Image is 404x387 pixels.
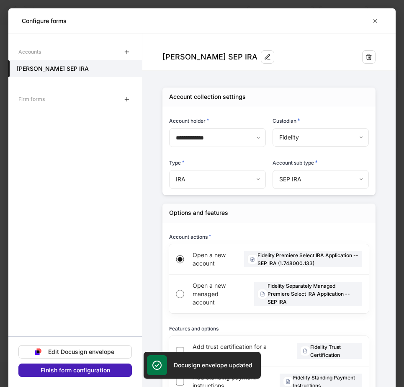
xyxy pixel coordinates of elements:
[169,232,211,241] h6: Account actions
[8,60,142,77] a: [PERSON_NAME] SEP IRA
[41,367,110,373] div: Finish form configuration
[18,364,132,377] button: Finish form configuration
[193,343,283,359] span: Add trust certification for a related trust
[18,345,132,359] button: Edit Docusign envelope
[273,158,318,167] h6: Account sub type
[22,17,67,25] h5: Configure forms
[244,251,362,267] div: Fidelity Premiere Select IRA Application -- SEP IRA (1.748000.133)
[162,52,257,62] div: [PERSON_NAME] SEP IRA
[193,281,241,307] span: Open a new managed account
[169,158,185,167] h6: Type
[169,170,265,188] div: IRA
[169,325,219,333] h6: Features and options
[169,93,246,101] div: Account collection settings
[174,361,252,369] h5: Docusign envelope updated
[169,209,228,217] div: Options and features
[17,64,89,73] h5: [PERSON_NAME] SEP IRA
[193,251,231,268] span: Open a new account
[273,128,369,147] div: Fidelity
[310,343,359,359] h6: Fidelity Trust Certification
[169,116,209,125] h6: Account holder
[18,92,45,106] div: Firm forms
[18,44,41,59] div: Accounts
[254,282,362,306] div: Fidelity Separately Managed Premiere Select IRA Application -- SEP IRA
[273,116,300,125] h6: Custodian
[48,349,114,355] div: Edit Docusign envelope
[273,170,369,188] div: SEP IRA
